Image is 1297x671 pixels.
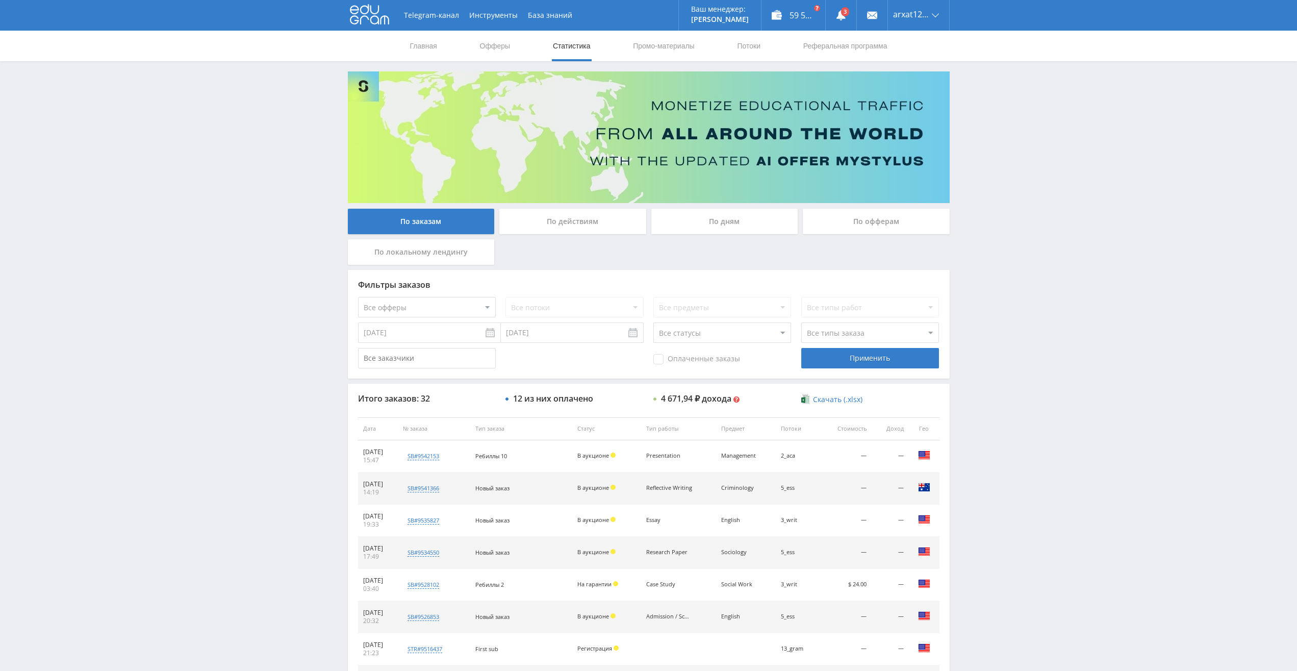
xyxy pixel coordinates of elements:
[552,31,592,61] a: Статистика
[893,10,929,18] span: arxat1268
[646,517,692,524] div: Essay
[363,512,393,520] div: [DATE]
[820,417,872,440] th: Стоимость
[820,633,872,665] td: —
[479,31,512,61] a: Офферы
[781,645,814,652] div: 13_gram
[475,581,504,588] span: Ребиллы 2
[470,417,572,440] th: Тип заказа
[646,485,692,491] div: Reflective Writing
[577,516,609,524] span: В аукционе
[872,569,908,601] td: —
[398,417,470,440] th: № заказа
[363,488,393,496] div: 14:19
[781,517,814,524] div: 3_writ
[348,71,950,203] img: Banner
[872,505,908,537] td: —
[358,417,398,440] th: Дата
[646,581,692,588] div: Case Study
[661,394,731,403] div: 4 671,94 ₽ дохода
[363,480,393,488] div: [DATE]
[781,613,814,620] div: 5_ess
[408,645,442,653] div: str#9516437
[803,209,950,234] div: По офферам
[577,484,609,491] span: В аукционе
[721,453,767,459] div: Management
[611,613,616,618] span: Холд
[820,569,872,601] td: $ 24.00
[820,505,872,537] td: —
[691,15,749,23] p: [PERSON_NAME]
[776,417,819,440] th: Потоки
[348,209,495,234] div: По заказам
[721,485,767,491] div: Criminology
[475,484,510,492] span: Новый заказ
[721,549,767,556] div: Sociology
[646,549,692,556] div: Research Paper
[872,417,908,440] th: Доход
[813,395,862,404] span: Скачать (.xlsx)
[572,417,641,440] th: Статус
[820,537,872,569] td: —
[475,516,510,524] span: Новый заказ
[918,449,930,461] img: usa.png
[408,613,439,621] div: sb#9526853
[641,417,716,440] th: Тип работы
[781,549,814,556] div: 5_ess
[363,544,393,553] div: [DATE]
[646,613,692,620] div: Admission / Scholarship Essay
[801,394,862,405] a: Скачать (.xlsx)
[577,580,612,588] span: На гарантии
[872,440,908,473] td: —
[475,645,498,653] span: First sub
[363,617,393,625] div: 20:32
[363,585,393,593] div: 03:40
[363,520,393,529] div: 19:33
[363,553,393,561] div: 17:49
[918,545,930,558] img: usa.png
[721,517,767,524] div: English
[802,31,888,61] a: Реферальная программа
[918,481,930,493] img: aus.png
[408,516,439,525] div: sb#9535827
[781,485,814,491] div: 5_ess
[363,577,393,585] div: [DATE]
[475,452,507,460] span: Ребиллы 10
[909,417,939,440] th: Гео
[611,517,616,522] span: Холд
[358,394,496,403] div: Итого заказов: 32
[801,394,810,404] img: xlsx
[820,601,872,633] td: —
[736,31,761,61] a: Потоки
[918,578,930,590] img: usa.png
[363,456,393,464] div: 15:47
[577,548,609,556] span: В аукционе
[611,485,616,490] span: Холд
[918,642,930,654] img: usa.png
[409,31,438,61] a: Главная
[408,484,439,492] div: sb#9541366
[781,581,814,588] div: 3_writ
[358,280,939,289] div: Фильтры заказов
[872,537,908,569] td: —
[872,473,908,505] td: —
[348,239,495,265] div: По локальному лендингу
[918,610,930,622] img: usa.png
[363,641,393,649] div: [DATE]
[358,348,496,368] input: Все заказчики
[611,453,616,458] span: Холд
[363,649,393,657] div: 21:23
[781,453,814,459] div: 2_aca
[820,440,872,473] td: —
[499,209,646,234] div: По действиям
[646,453,692,459] div: Presentation
[613,581,618,586] span: Холд
[475,613,510,620] span: Новый заказ
[363,609,393,617] div: [DATE]
[801,348,939,368] div: Применить
[721,581,767,588] div: Social Work
[577,612,609,620] span: В аукционе
[721,613,767,620] div: English
[408,549,439,557] div: sb#9534550
[872,633,908,665] td: —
